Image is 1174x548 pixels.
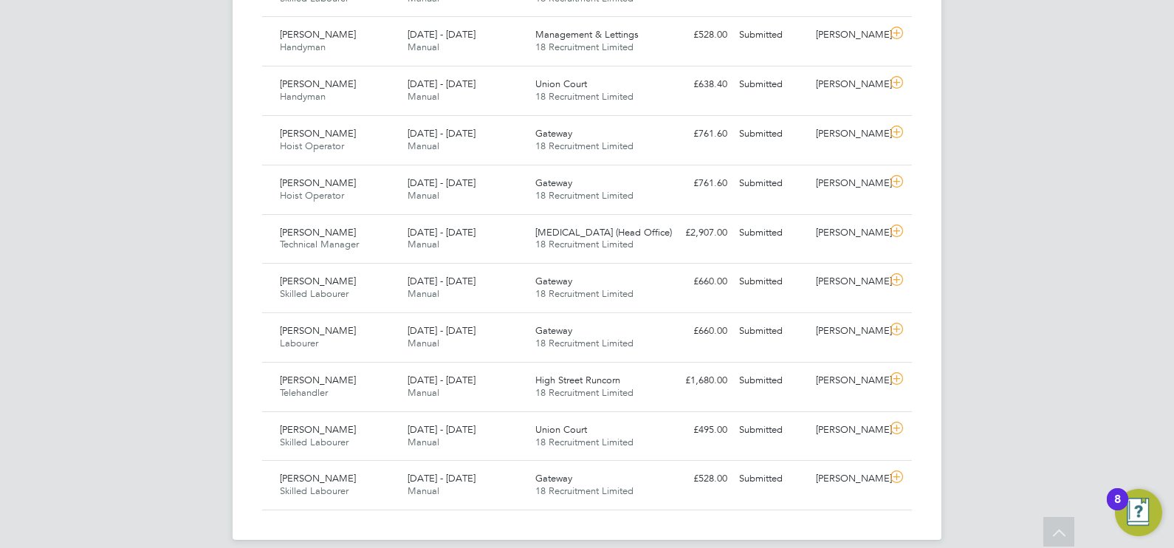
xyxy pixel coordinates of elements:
span: [PERSON_NAME] [280,226,356,239]
span: 18 Recruitment Limited [535,337,634,349]
span: Labourer [280,337,318,349]
span: Manual [408,189,439,202]
span: Manual [408,287,439,300]
div: £638.40 [656,72,733,97]
div: £2,907.00 [656,221,733,245]
span: Gateway [535,472,572,484]
div: [PERSON_NAME] [810,418,887,442]
div: Submitted [733,369,810,393]
span: 18 Recruitment Limited [535,41,634,53]
span: [PERSON_NAME] [280,28,356,41]
span: [PERSON_NAME] [280,275,356,287]
span: [DATE] - [DATE] [408,127,476,140]
div: Submitted [733,319,810,343]
span: Gateway [535,275,572,287]
span: 18 Recruitment Limited [535,140,634,152]
span: 18 Recruitment Limited [535,287,634,300]
span: Technical Manager [280,238,359,250]
span: [DATE] - [DATE] [408,177,476,189]
div: Submitted [733,418,810,442]
span: 18 Recruitment Limited [535,238,634,250]
span: Manual [408,238,439,250]
div: [PERSON_NAME] [810,23,887,47]
div: £528.00 [656,23,733,47]
span: 18 Recruitment Limited [535,386,634,399]
span: Manual [408,90,439,103]
span: [PERSON_NAME] [280,324,356,337]
span: [PERSON_NAME] [280,472,356,484]
span: [PERSON_NAME] [280,423,356,436]
span: Union Court [535,423,587,436]
div: [PERSON_NAME] [810,122,887,146]
span: 18 Recruitment Limited [535,90,634,103]
span: Manual [408,436,439,448]
div: £528.00 [656,467,733,491]
span: [DATE] - [DATE] [408,275,476,287]
div: 8 [1114,499,1121,518]
div: Submitted [733,467,810,491]
span: Handyman [280,41,326,53]
span: Manual [408,140,439,152]
span: Telehandler [280,386,328,399]
div: Submitted [733,72,810,97]
span: [DATE] - [DATE] [408,78,476,90]
span: 18 Recruitment Limited [535,436,634,448]
div: [PERSON_NAME] [810,270,887,294]
span: [DATE] - [DATE] [408,374,476,386]
span: 18 Recruitment Limited [535,189,634,202]
div: £495.00 [656,418,733,442]
div: £761.60 [656,171,733,196]
span: 18 Recruitment Limited [535,484,634,497]
div: £1,680.00 [656,369,733,393]
div: £660.00 [656,319,733,343]
span: Skilled Labourer [280,436,349,448]
span: [MEDICAL_DATA] (Head Office) [535,226,672,239]
div: Submitted [733,23,810,47]
span: Gateway [535,324,572,337]
div: Submitted [733,171,810,196]
div: [PERSON_NAME] [810,319,887,343]
span: High Street Runcorn [535,374,620,386]
div: [PERSON_NAME] [810,171,887,196]
span: Skilled Labourer [280,287,349,300]
span: Hoist Operator [280,140,344,152]
span: Gateway [535,177,572,189]
button: Open Resource Center, 8 new notifications [1115,489,1162,536]
span: Manual [408,386,439,399]
span: Union Court [535,78,587,90]
div: [PERSON_NAME] [810,72,887,97]
span: [PERSON_NAME] [280,374,356,386]
span: [DATE] - [DATE] [408,324,476,337]
span: [DATE] - [DATE] [408,423,476,436]
div: £660.00 [656,270,733,294]
span: Handyman [280,90,326,103]
span: Gateway [535,127,572,140]
div: [PERSON_NAME] [810,369,887,393]
div: Submitted [733,221,810,245]
span: [PERSON_NAME] [280,127,356,140]
div: £761.60 [656,122,733,146]
span: [PERSON_NAME] [280,177,356,189]
span: Skilled Labourer [280,484,349,497]
span: Management & Lettings [535,28,639,41]
span: Manual [408,484,439,497]
span: Hoist Operator [280,189,344,202]
div: [PERSON_NAME] [810,221,887,245]
span: [DATE] - [DATE] [408,28,476,41]
span: Manual [408,41,439,53]
span: [DATE] - [DATE] [408,472,476,484]
span: [PERSON_NAME] [280,78,356,90]
div: Submitted [733,270,810,294]
div: Submitted [733,122,810,146]
span: Manual [408,337,439,349]
span: [DATE] - [DATE] [408,226,476,239]
div: [PERSON_NAME] [810,467,887,491]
